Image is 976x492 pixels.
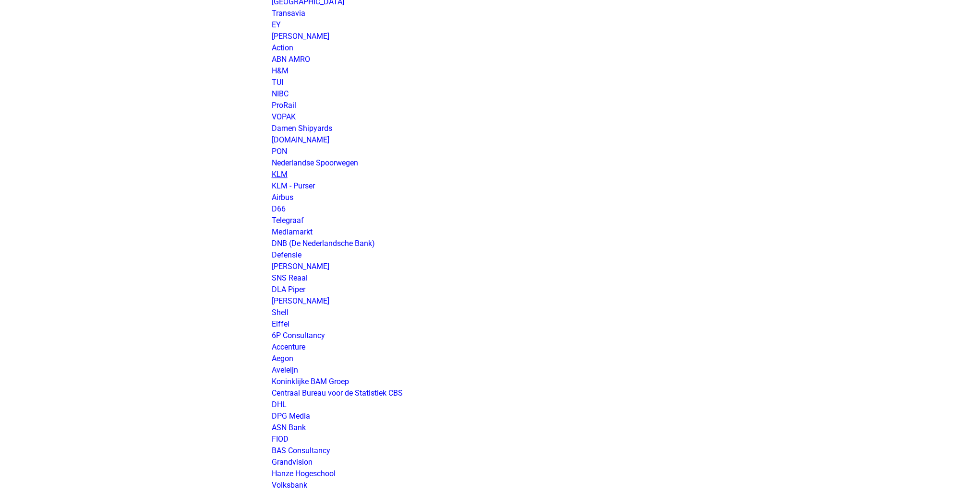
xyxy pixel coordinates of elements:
[272,388,403,398] a: Centraal Bureau voor de Statistiek CBS
[272,262,329,271] a: [PERSON_NAME]
[272,239,375,248] a: DNB (De Nederlandsche Bank)
[272,112,296,121] a: VOPAK
[272,32,329,41] a: [PERSON_NAME]
[272,158,358,167] a: Nederlandse Spoorwegen
[272,78,283,87] a: TUI
[272,9,305,18] a: Transavia
[272,89,289,98] a: NIBC
[272,285,305,294] a: DLA Piper
[272,296,329,305] a: [PERSON_NAME]
[272,193,293,202] a: Airbus
[272,469,336,478] a: Hanze Hogeschool
[272,181,315,190] a: KLM - Purser
[272,66,289,75] a: H&M
[272,43,293,52] a: Action
[272,446,330,455] a: BAS Consultancy
[272,377,349,386] a: Koninklijke BAM Groep
[272,204,286,213] a: D66
[272,331,325,340] a: 6P Consultancy
[272,273,308,282] a: SNS Reaal
[272,342,305,351] a: Accenture
[272,170,288,179] a: KLM
[272,124,332,133] a: Damen Shipyards
[272,308,289,317] a: Shell
[272,135,329,144] a: [DOMAIN_NAME]
[272,354,293,363] a: Aegon
[272,365,298,375] a: Aveleijn
[272,457,313,467] a: Grandvision
[272,250,301,259] a: Defensie
[272,423,306,432] a: ASN Bank
[272,411,310,421] a: DPG Media
[272,227,313,236] a: Mediamarkt
[272,101,296,110] a: ProRail
[272,20,281,29] a: EY
[272,400,287,409] a: DHL
[272,55,310,64] a: ABN AMRO
[272,216,304,225] a: Telegraaf
[272,434,289,444] a: FIOD
[272,319,289,328] a: Eiffel
[272,147,287,156] a: PON
[272,480,307,490] a: Volksbank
